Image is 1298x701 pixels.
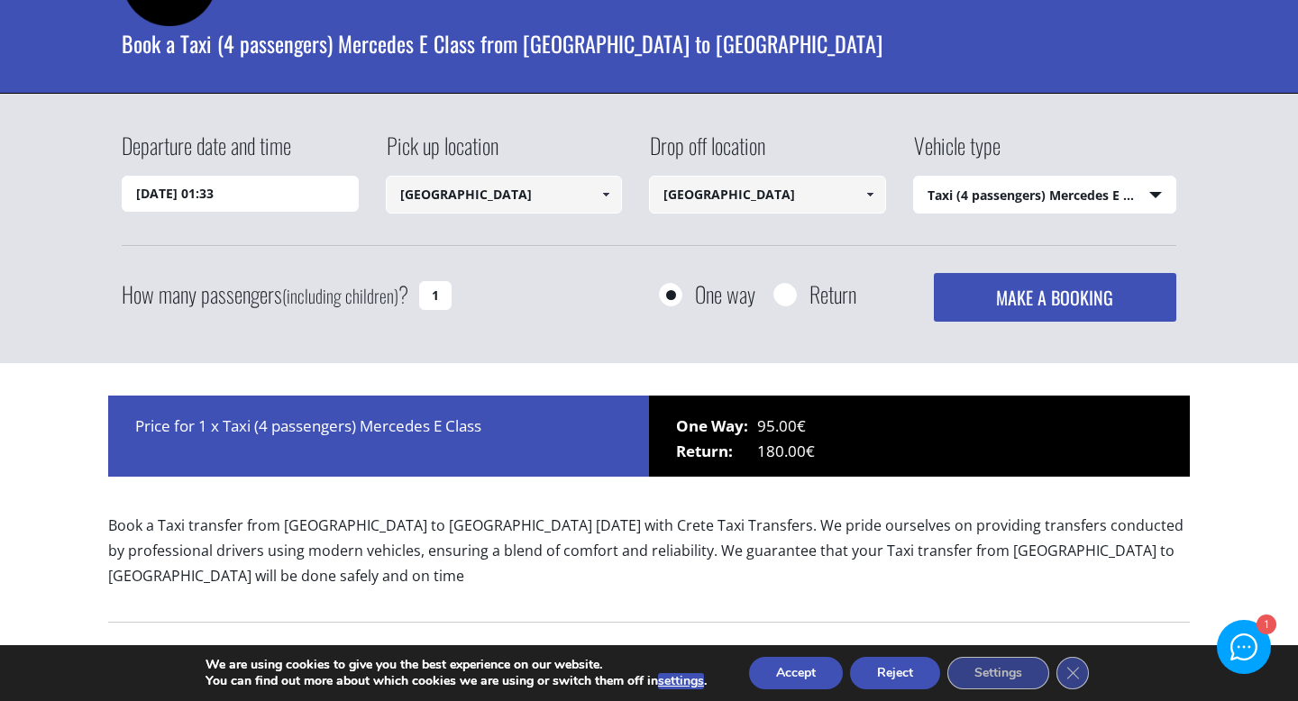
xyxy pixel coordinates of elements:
[749,657,843,689] button: Accept
[947,657,1049,689] button: Settings
[591,176,621,214] a: Show All Items
[1056,657,1089,689] button: Close GDPR Cookie Banner
[206,673,707,689] p: You can find out more about which cookies we are using or switch them off in .
[809,283,856,305] label: Return
[649,396,1190,477] div: 95.00€ 180.00€
[649,176,886,214] input: Select drop-off location
[1256,616,1275,635] div: 1
[676,439,757,464] span: Return:
[386,130,498,176] label: Pick up location
[914,177,1176,214] span: Taxi (4 passengers) Mercedes E Class
[649,130,765,176] label: Drop off location
[108,513,1190,604] p: Book a Taxi transfer from [GEOGRAPHIC_DATA] to [GEOGRAPHIC_DATA] [DATE] with Crete Taxi Transfers...
[934,273,1176,322] button: MAKE A BOOKING
[850,657,940,689] button: Reject
[206,657,707,673] p: We are using cookies to give you the best experience on our website.
[386,176,623,214] input: Select pickup location
[676,414,757,439] span: One Way:
[282,282,398,309] small: (including children)
[855,176,884,214] a: Show All Items
[122,273,408,317] label: How many passengers ?
[913,130,1001,176] label: Vehicle type
[108,396,649,477] div: Price for 1 x Taxi (4 passengers) Mercedes E Class
[695,283,755,305] label: One way
[122,130,291,176] label: Departure date and time
[658,673,704,689] button: settings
